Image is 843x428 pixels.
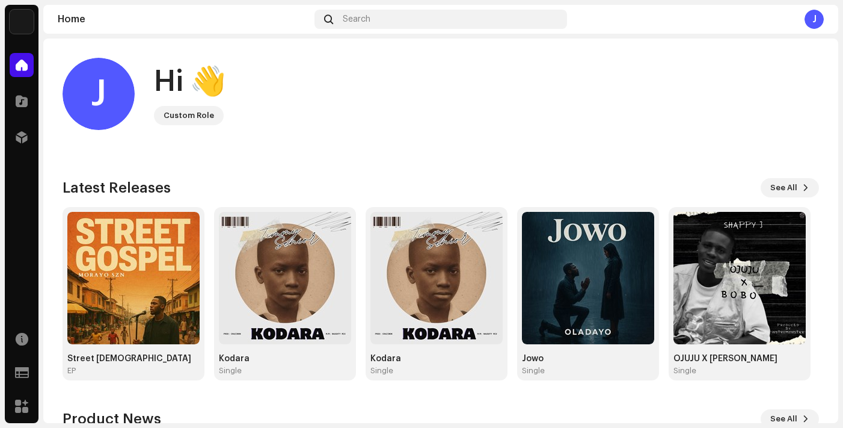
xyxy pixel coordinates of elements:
[219,354,351,364] div: Kodara
[58,14,310,24] div: Home
[370,354,503,364] div: Kodara
[761,178,819,197] button: See All
[219,366,242,376] div: Single
[67,354,200,364] div: Street [DEMOGRAPHIC_DATA]
[219,212,351,344] img: 8b2837ef-6e57-4942-862b-9391f7746631
[67,366,76,376] div: EP
[67,212,200,344] img: ecb36f39-6dd9-401b-97eb-a27a7cb0fb40
[370,212,503,344] img: d47e4d4b-b774-477d-8e15-9306bc0c1733
[370,366,393,376] div: Single
[63,178,171,197] h3: Latest Releases
[805,10,824,29] div: J
[673,212,806,344] img: e4e76179-7461-47ea-bf87-fe782676e09b
[154,63,226,101] div: Hi 👋
[63,58,135,130] div: J
[164,108,214,123] div: Custom Role
[343,14,370,24] span: Search
[522,212,654,344] img: c0f7faf7-7d08-4e2d-b903-b45671697bad
[522,366,545,376] div: Single
[673,354,806,364] div: OJUJU X [PERSON_NAME]
[10,10,34,34] img: 7951d5c0-dc3c-4d78-8e51-1b6de87acfd8
[522,354,654,364] div: Jowo
[673,366,696,376] div: Single
[770,176,797,200] span: See All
